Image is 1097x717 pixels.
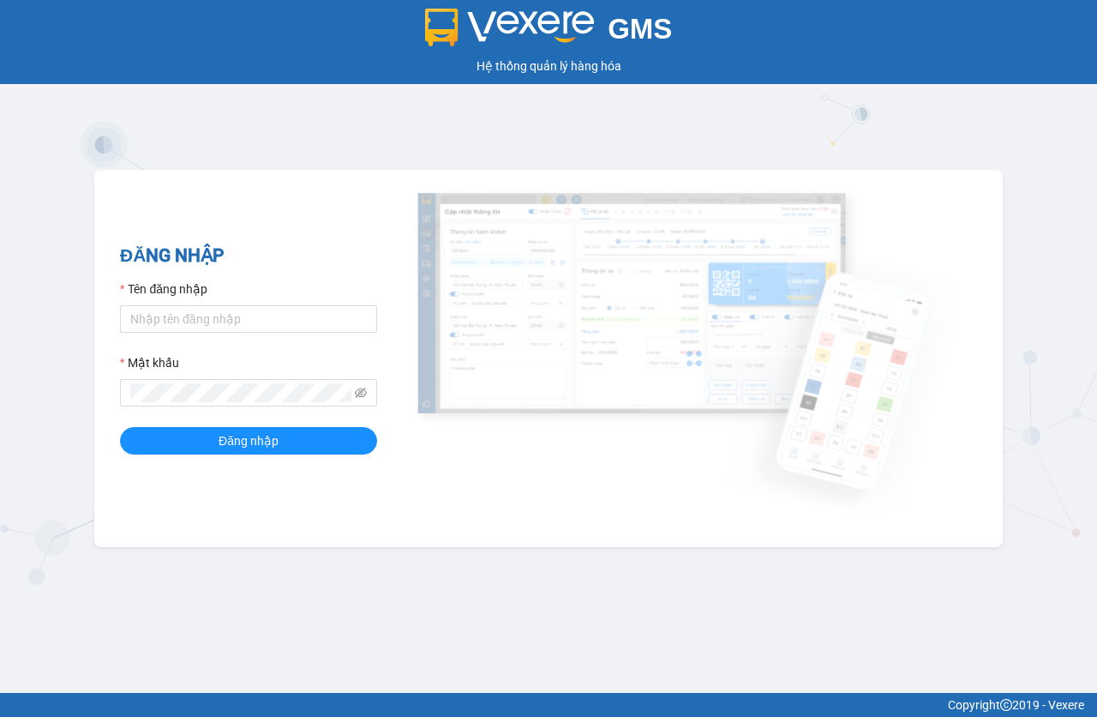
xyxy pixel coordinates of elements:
span: copyright [1000,699,1012,711]
input: Mật khẩu [130,383,351,402]
label: Tên đăng nhập [120,280,207,298]
img: logo 2 [425,9,595,46]
span: Đăng nhập [219,431,279,450]
label: Mật khẩu [120,353,179,372]
input: Tên đăng nhập [120,305,377,333]
h2: ĐĂNG NHẬP [120,242,377,270]
div: Hệ thống quản lý hàng hóa [4,57,1093,75]
button: Đăng nhập [120,427,377,455]
div: Copyright 2019 - Vexere [13,696,1084,714]
span: eye-invisible [355,387,367,399]
a: GMS [425,26,673,39]
span: GMS [608,13,672,45]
